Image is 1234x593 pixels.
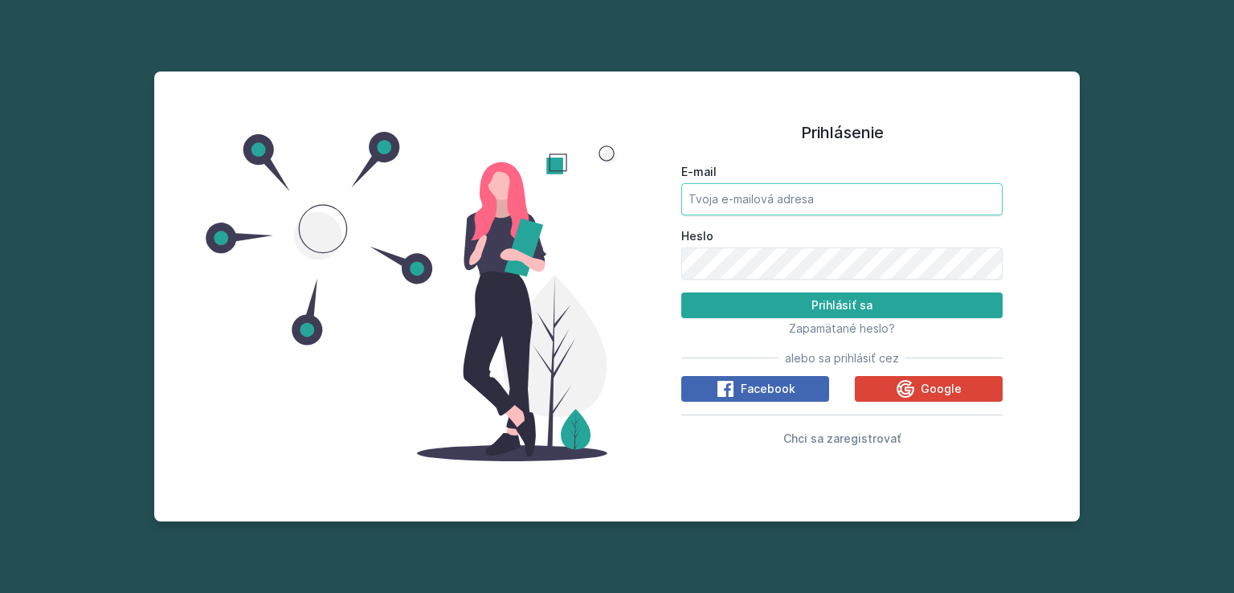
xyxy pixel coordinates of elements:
font: Facebook [741,382,795,395]
font: E-mail [681,165,717,178]
font: Prihlásiť sa [811,298,872,312]
font: alebo sa prihlásiť cez [785,351,899,365]
font: Google [921,382,962,395]
font: Chci sa zaregistrovať [783,431,901,445]
font: Zapamätané heslo? [789,321,895,335]
button: Prihlásiť sa [681,292,1003,318]
font: Prihlásenie [801,123,884,142]
button: Google [855,376,1003,402]
input: Tvoja e-mailová adresa [681,183,1003,215]
font: Heslo [681,229,713,243]
button: Chci sa zaregistrovať [783,428,901,448]
button: Facebook [681,376,829,402]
